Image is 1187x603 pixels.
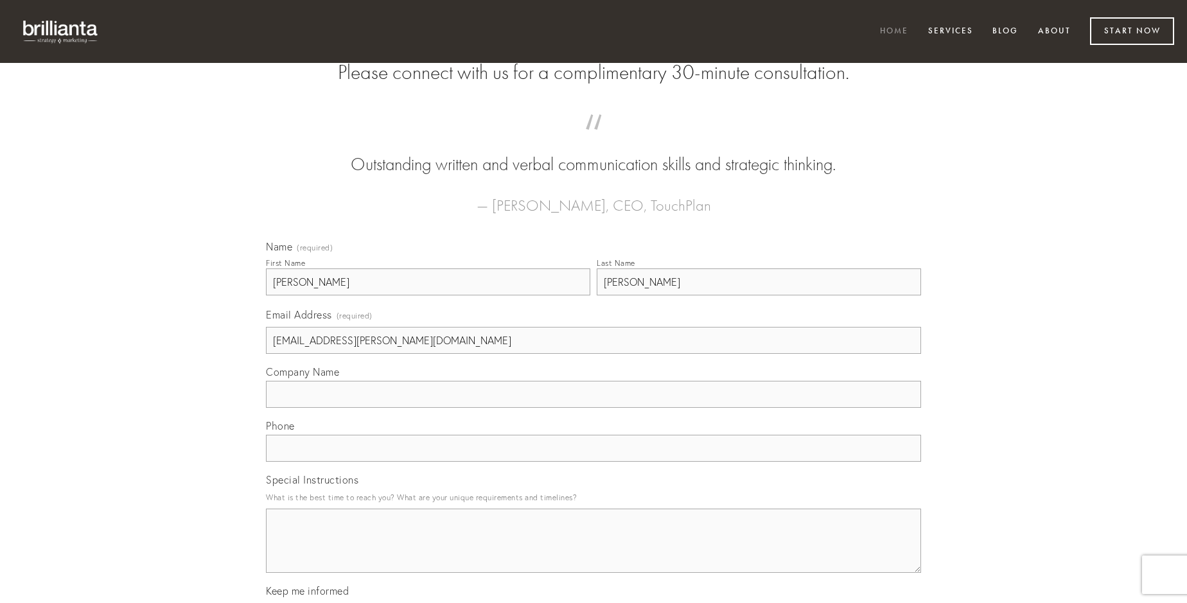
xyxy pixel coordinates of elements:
[266,365,339,378] span: Company Name
[13,13,109,50] img: brillianta - research, strategy, marketing
[266,489,921,506] p: What is the best time to reach you? What are your unique requirements and timelines?
[297,244,333,252] span: (required)
[266,60,921,85] h2: Please connect with us for a complimentary 30-minute consultation.
[266,240,292,253] span: Name
[266,473,358,486] span: Special Instructions
[266,419,295,432] span: Phone
[266,584,349,597] span: Keep me informed
[286,127,901,152] span: “
[597,258,635,268] div: Last Name
[286,177,901,218] figcaption: — [PERSON_NAME], CEO, TouchPlan
[1090,17,1174,45] a: Start Now
[872,21,917,42] a: Home
[1030,21,1079,42] a: About
[337,307,373,324] span: (required)
[984,21,1026,42] a: Blog
[920,21,981,42] a: Services
[286,127,901,177] blockquote: Outstanding written and verbal communication skills and strategic thinking.
[266,258,305,268] div: First Name
[266,308,332,321] span: Email Address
